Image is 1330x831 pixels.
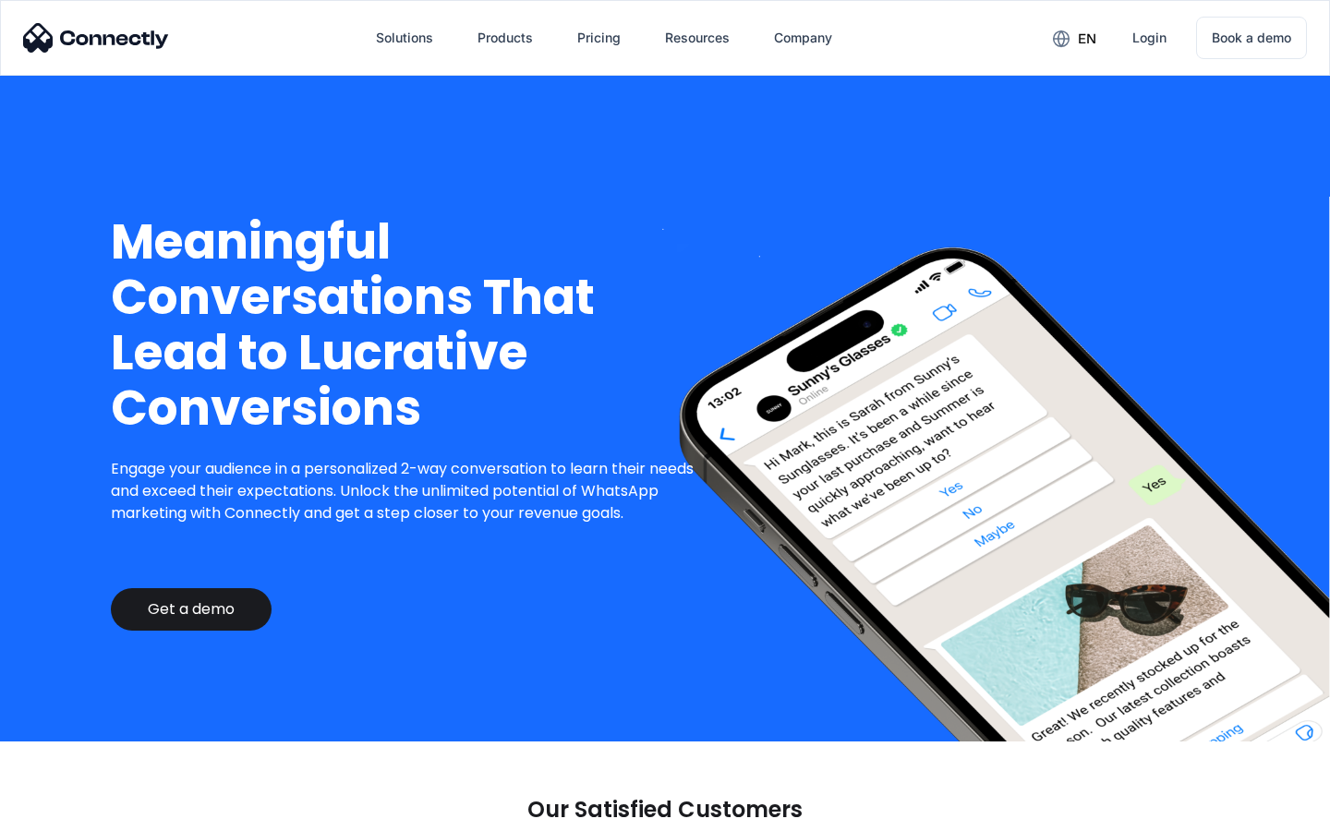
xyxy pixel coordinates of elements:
div: en [1078,26,1096,52]
div: Company [759,16,847,60]
div: en [1038,24,1110,52]
div: Get a demo [148,600,235,619]
div: Company [774,25,832,51]
img: Connectly Logo [23,23,169,53]
p: Our Satisfied Customers [527,797,803,823]
a: Login [1118,16,1181,60]
div: Resources [665,25,730,51]
div: Solutions [361,16,448,60]
div: Pricing [577,25,621,51]
aside: Language selected: English [18,799,111,825]
p: Engage your audience in a personalized 2-way conversation to learn their needs and exceed their e... [111,458,708,524]
a: Book a demo [1196,17,1307,59]
div: Solutions [376,25,433,51]
a: Get a demo [111,588,272,631]
ul: Language list [37,799,111,825]
a: Pricing [562,16,635,60]
div: Resources [650,16,744,60]
h1: Meaningful Conversations That Lead to Lucrative Conversions [111,214,708,436]
div: Products [463,16,548,60]
div: Login [1132,25,1167,51]
div: Products [478,25,533,51]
